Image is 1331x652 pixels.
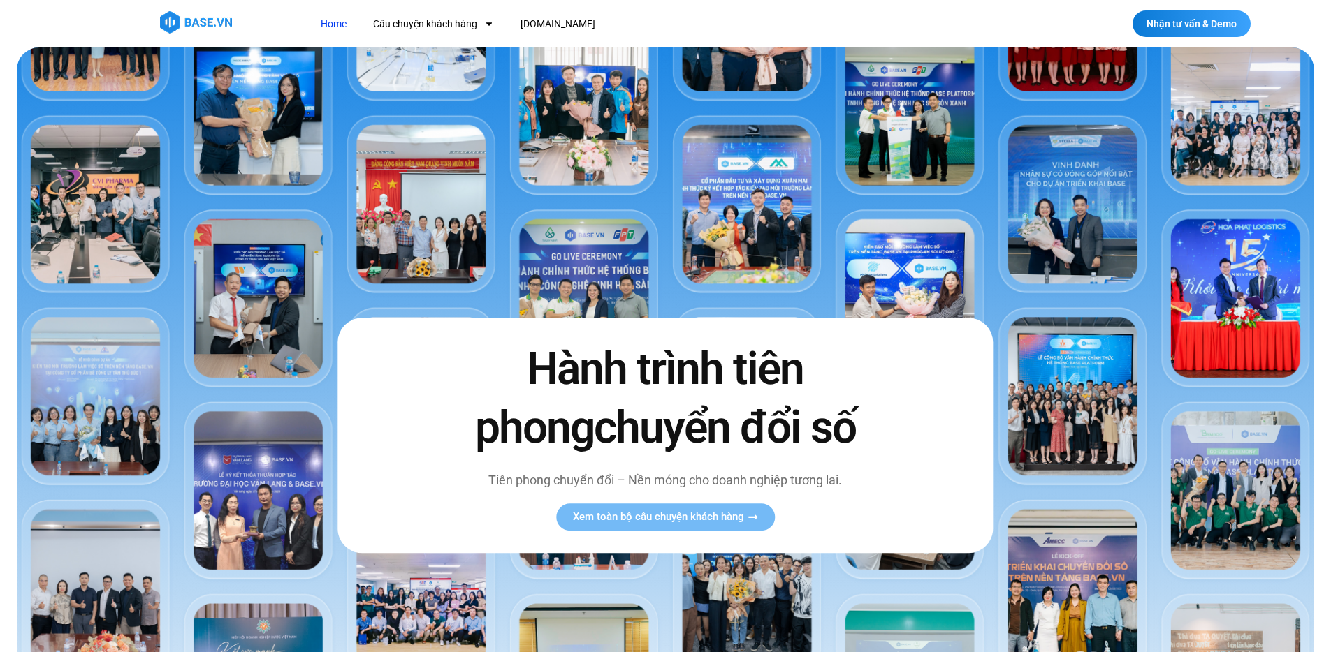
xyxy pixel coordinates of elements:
[445,341,885,457] h2: Hành trình tiên phong
[510,11,606,37] a: [DOMAIN_NAME]
[445,471,885,489] p: Tiên phong chuyển đổi – Nền móng cho doanh nghiệp tương lai.
[1147,19,1237,29] span: Nhận tư vấn & Demo
[310,11,852,37] nav: Menu
[363,11,504,37] a: Câu chuyện khách hàng
[556,503,775,531] a: Xem toàn bộ câu chuyện khách hàng
[310,11,357,37] a: Home
[594,401,856,454] span: chuyển đổi số
[1133,10,1251,37] a: Nhận tư vấn & Demo
[573,512,744,522] span: Xem toàn bộ câu chuyện khách hàng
